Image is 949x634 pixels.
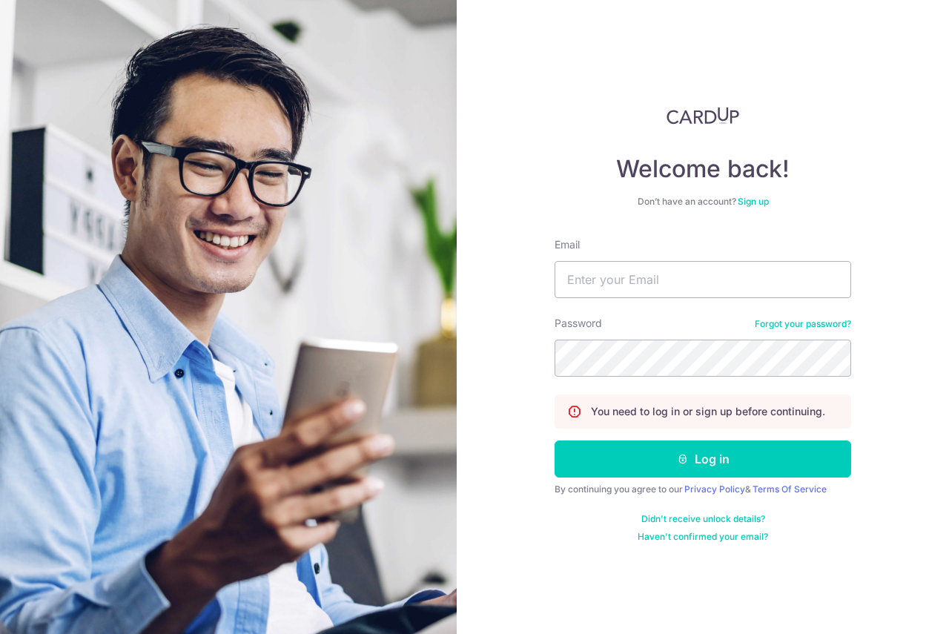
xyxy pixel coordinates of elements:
label: Password [555,316,602,331]
img: CardUp Logo [667,107,739,125]
div: By continuing you agree to our & [555,483,851,495]
div: Don’t have an account? [555,196,851,208]
button: Log in [555,440,851,478]
p: You need to log in or sign up before continuing. [591,404,825,419]
a: Sign up [738,196,769,207]
a: Privacy Policy [684,483,745,495]
input: Enter your Email [555,261,851,298]
a: Didn't receive unlock details? [641,513,765,525]
h4: Welcome back! [555,154,851,184]
a: Terms Of Service [753,483,827,495]
a: Haven't confirmed your email? [638,531,768,543]
a: Forgot your password? [755,318,851,330]
label: Email [555,237,580,252]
